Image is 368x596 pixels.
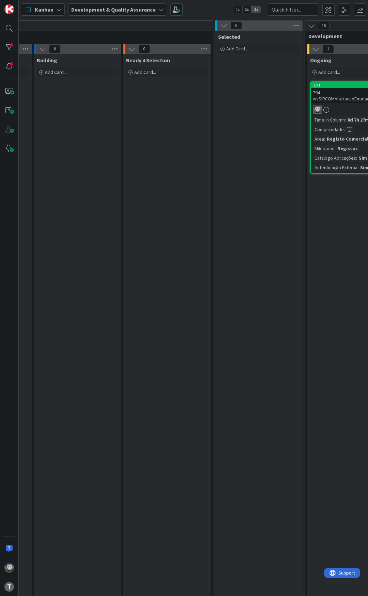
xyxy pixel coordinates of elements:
img: LS [4,563,14,573]
span: : [356,154,357,162]
b: Development & Quality Assurance [71,6,156,13]
span: Ready 4 Selection [126,57,170,64]
span: 1x [233,6,242,13]
span: : [344,126,345,133]
span: : [357,164,358,171]
span: 0 [138,45,150,53]
span: Add Card... [134,69,156,75]
span: Add Card... [45,69,67,75]
span: 1 [322,45,334,53]
div: Milestone [313,145,335,152]
span: 0 [230,21,242,30]
span: : [324,135,325,143]
div: Registos [336,145,359,152]
span: 0 [49,45,61,53]
div: Autenticação Externa [313,164,357,171]
img: LS [313,105,322,114]
span: Support [14,1,31,9]
span: 3x [251,6,261,13]
span: Add Card... [226,46,248,52]
span: Kanban [35,5,53,14]
span: : [345,116,346,124]
span: Ongoing [310,57,332,64]
div: Complexidade [313,126,344,133]
span: : [335,145,336,152]
input: Quick Filter... [268,3,319,16]
div: Time in Column [313,116,345,124]
span: 2x [242,6,251,13]
div: Area [313,135,324,143]
div: Catalogo Aplicações [313,154,356,162]
span: 16 [318,22,329,30]
span: Add Card... [318,69,340,75]
img: Visit kanbanzone.com [4,4,14,14]
div: T [4,582,14,592]
span: Selected [218,33,240,40]
span: Building [37,57,57,64]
